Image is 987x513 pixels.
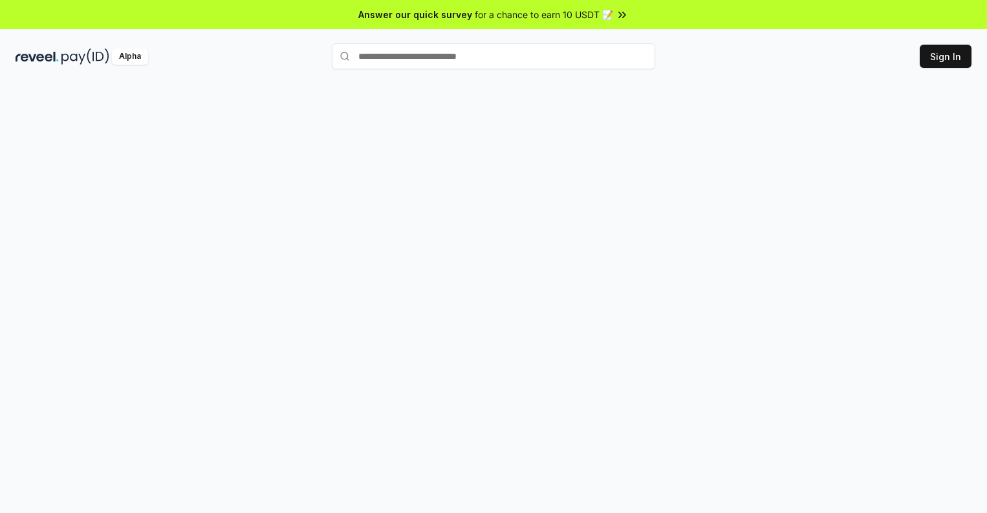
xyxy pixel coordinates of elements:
[920,45,971,68] button: Sign In
[61,49,109,65] img: pay_id
[475,8,613,21] span: for a chance to earn 10 USDT 📝
[16,49,59,65] img: reveel_dark
[358,8,472,21] span: Answer our quick survey
[112,49,148,65] div: Alpha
